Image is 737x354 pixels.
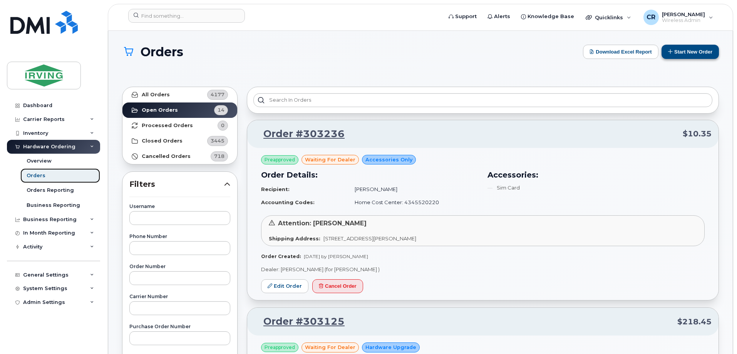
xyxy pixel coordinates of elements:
a: Cancelled Orders718 [122,149,237,164]
span: Orders [141,45,183,59]
button: Start New Order [662,45,719,59]
label: Purchase Order Number [129,324,230,329]
label: Carrier Number [129,294,230,299]
span: 718 [214,153,224,160]
span: Filters [129,179,224,190]
strong: Cancelled Orders [142,153,191,159]
strong: Accounting Codes: [261,199,315,205]
strong: Shipping Address: [269,235,320,242]
span: [DATE] by [PERSON_NAME] [304,253,368,259]
span: $10.35 [683,128,712,139]
td: Home Cost Center: 4345520220 [348,196,478,209]
strong: All Orders [142,92,170,98]
button: Download Excel Report [583,45,658,59]
strong: Order Created: [261,253,301,259]
span: Preapproved [265,344,295,351]
strong: Recipient: [261,186,290,192]
strong: Open Orders [142,107,178,113]
input: Search in orders [253,93,712,107]
span: Hardware Upgrade [365,344,416,351]
span: $218.45 [677,316,712,327]
p: Dealer: [PERSON_NAME] (for [PERSON_NAME] ) [261,266,705,273]
a: Open Orders14 [122,102,237,118]
button: Cancel Order [312,279,363,294]
label: Phone Number [129,234,230,239]
span: waiting for dealer [305,156,355,163]
span: 0 [221,122,224,129]
span: 4177 [211,91,224,98]
a: All Orders4177 [122,87,237,102]
label: Order Number [129,264,230,269]
a: Processed Orders0 [122,118,237,133]
a: Order #303125 [254,315,345,329]
strong: Closed Orders [142,138,183,144]
h3: Accessories: [487,169,705,181]
span: Attention: [PERSON_NAME] [278,220,367,227]
li: Sim Card [487,184,705,191]
span: 3445 [211,137,224,144]
a: Closed Orders3445 [122,133,237,149]
span: Accessories Only [365,156,412,163]
strong: Processed Orders [142,122,193,129]
span: 14 [218,106,224,114]
label: Username [129,204,230,209]
a: Edit Order [261,279,308,294]
span: Preapproved [265,156,295,163]
span: waiting for dealer [305,344,355,351]
span: [STREET_ADDRESS][PERSON_NAME] [323,235,416,242]
a: Order #303236 [254,127,345,141]
h3: Order Details: [261,169,478,181]
td: [PERSON_NAME] [348,183,478,196]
